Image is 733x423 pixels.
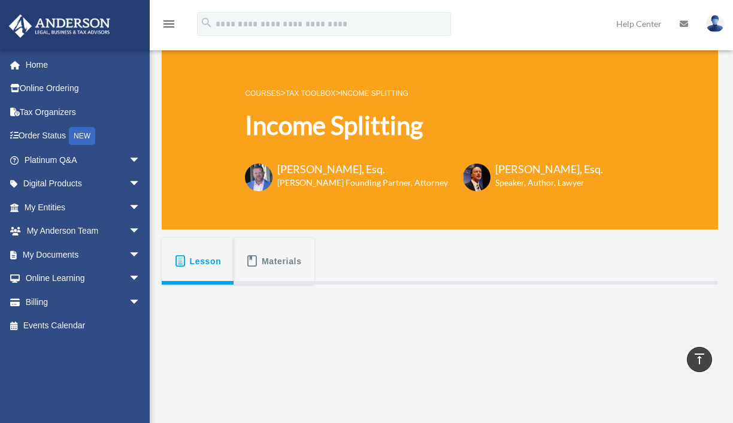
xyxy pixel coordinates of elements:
[8,243,159,267] a: My Documentsarrow_drop_down
[162,21,176,31] a: menu
[129,243,153,267] span: arrow_drop_down
[8,314,159,338] a: Events Calendar
[8,100,159,124] a: Tax Organizers
[129,195,153,220] span: arrow_drop_down
[262,250,302,272] span: Materials
[8,290,159,314] a: Billingarrow_drop_down
[245,89,280,98] a: COURSES
[8,53,159,77] a: Home
[8,148,159,172] a: Platinum Q&Aarrow_drop_down
[8,77,159,101] a: Online Ordering
[8,267,159,291] a: Online Learningarrow_drop_down
[692,352,707,366] i: vertical_align_top
[706,15,724,32] img: User Pic
[277,162,448,177] h3: [PERSON_NAME], Esq.
[69,127,95,145] div: NEW
[8,124,159,149] a: Order StatusNEW
[162,17,176,31] i: menu
[190,250,222,272] span: Lesson
[245,164,272,191] img: Toby-circle-head.png
[8,195,159,219] a: My Entitiesarrow_drop_down
[687,347,712,372] a: vertical_align_top
[277,177,448,189] h6: [PERSON_NAME] Founding Partner, Attorney
[340,89,408,98] a: Income Splitting
[5,14,114,38] img: Anderson Advisors Platinum Portal
[245,86,603,101] p: > >
[8,219,159,243] a: My Anderson Teamarrow_drop_down
[245,108,603,143] h1: Income Splitting
[129,290,153,315] span: arrow_drop_down
[495,177,588,189] h6: Speaker, Author, Lawyer
[129,148,153,173] span: arrow_drop_down
[129,219,153,244] span: arrow_drop_down
[129,172,153,197] span: arrow_drop_down
[463,164,490,191] img: Scott-Estill-Headshot.png
[286,89,335,98] a: Tax Toolbox
[8,172,159,196] a: Digital Productsarrow_drop_down
[129,267,153,291] span: arrow_drop_down
[200,16,213,29] i: search
[495,162,603,177] h3: [PERSON_NAME], Esq.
